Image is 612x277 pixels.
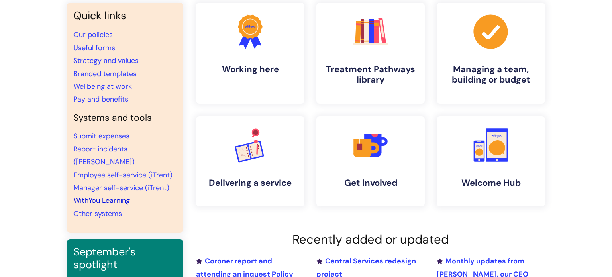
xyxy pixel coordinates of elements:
a: Working here [196,3,304,104]
h4: Systems and tools [73,112,177,124]
h3: Quick links [73,9,177,22]
a: Other systems [73,209,122,218]
a: Pay and benefits [73,94,128,104]
h4: Delivering a service [202,178,298,188]
h4: Welcome Hub [443,178,539,188]
a: Get involved [316,116,425,206]
a: Submit expenses [73,131,129,141]
a: Useful forms [73,43,115,53]
h4: Managing a team, building or budget [443,64,539,85]
a: Treatment Pathways library [316,3,425,104]
h4: Get involved [323,178,418,188]
h2: Recently added or updated [196,232,545,247]
a: Report incidents ([PERSON_NAME]) [73,144,135,167]
a: Branded templates [73,69,137,79]
a: WithYou Learning [73,196,130,205]
a: Managing a team, building or budget [437,3,545,104]
h4: Working here [202,64,298,75]
a: Employee self-service (iTrent) [73,170,173,180]
a: Delivering a service [196,116,304,206]
a: Manager self-service (iTrent) [73,183,169,193]
a: Strategy and values [73,56,139,65]
h3: September's spotlight [73,246,177,271]
h4: Treatment Pathways library [323,64,418,85]
a: Welcome Hub [437,116,545,206]
a: Our policies [73,30,113,39]
a: Wellbeing at work [73,82,132,91]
